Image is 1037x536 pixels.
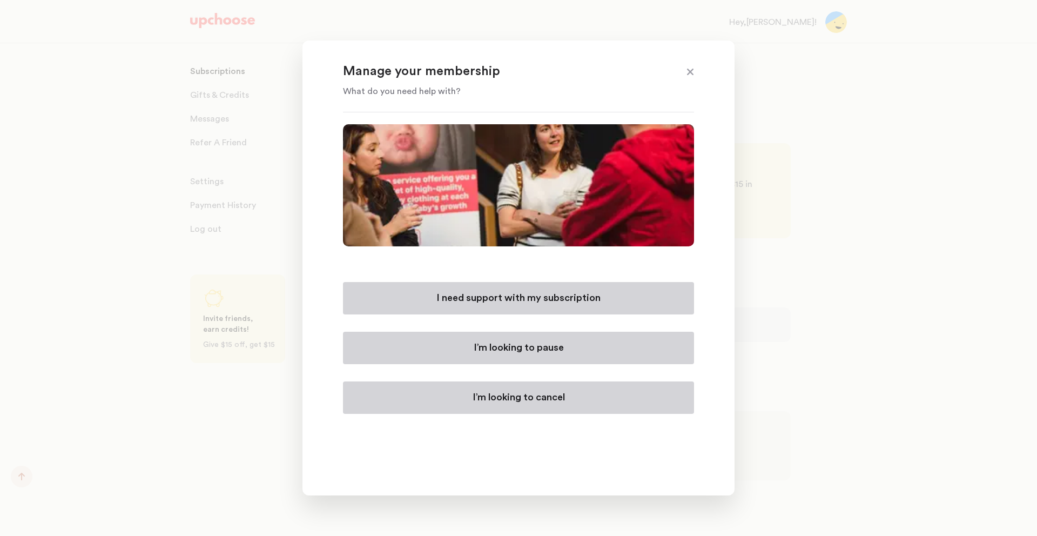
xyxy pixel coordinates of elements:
[343,124,694,246] img: Manage Membership
[436,292,601,305] p: I need support with my subscription
[343,85,667,98] p: What do you need help with?
[343,282,694,314] button: I need support with my subscription
[343,332,694,364] button: I’m looking to pause
[343,381,694,414] button: I’m looking to cancel
[474,341,564,354] p: I’m looking to pause
[473,391,565,404] p: I’m looking to cancel
[343,63,667,81] p: Manage your membership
